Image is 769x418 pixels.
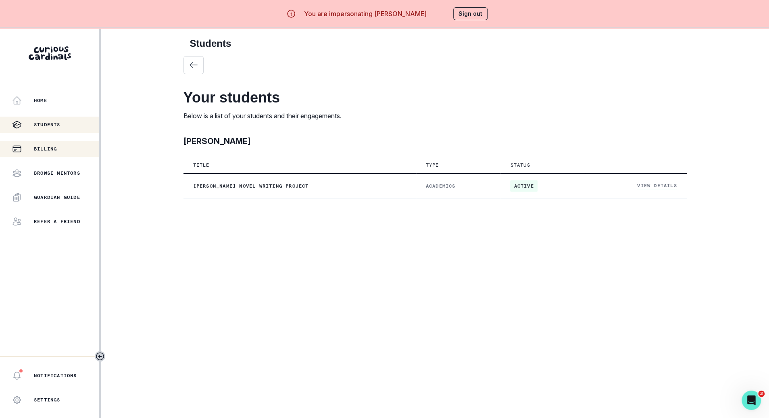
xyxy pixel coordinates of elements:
p: Title [193,162,210,168]
p: ACADEMICS [426,183,491,189]
span: 3 [758,391,765,397]
span: active [510,180,537,192]
button: Toggle sidebar [95,351,105,362]
img: Curious Cardinals Logo [29,46,71,60]
p: Guardian Guide [34,194,80,201]
p: Type [426,162,439,168]
h2: Your students [183,89,687,106]
p: Billing [34,146,57,152]
p: Below is a list of your students and their engagements. [183,111,687,121]
p: Browse Mentors [34,170,80,176]
p: Settings [34,397,60,403]
p: Refer a friend [34,218,80,225]
p: Students [34,121,60,128]
h2: Students [190,38,680,50]
iframe: Intercom live chat [742,391,761,410]
p: You are impersonating [PERSON_NAME] [304,9,427,19]
p: Notifications [34,372,77,379]
p: Status [510,162,530,168]
a: View Details [637,182,677,189]
p: [PERSON_NAME] Novel Writing Project [193,183,406,189]
button: Sign out [453,7,488,20]
p: [PERSON_NAME] [183,135,251,147]
p: Home [34,97,47,104]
